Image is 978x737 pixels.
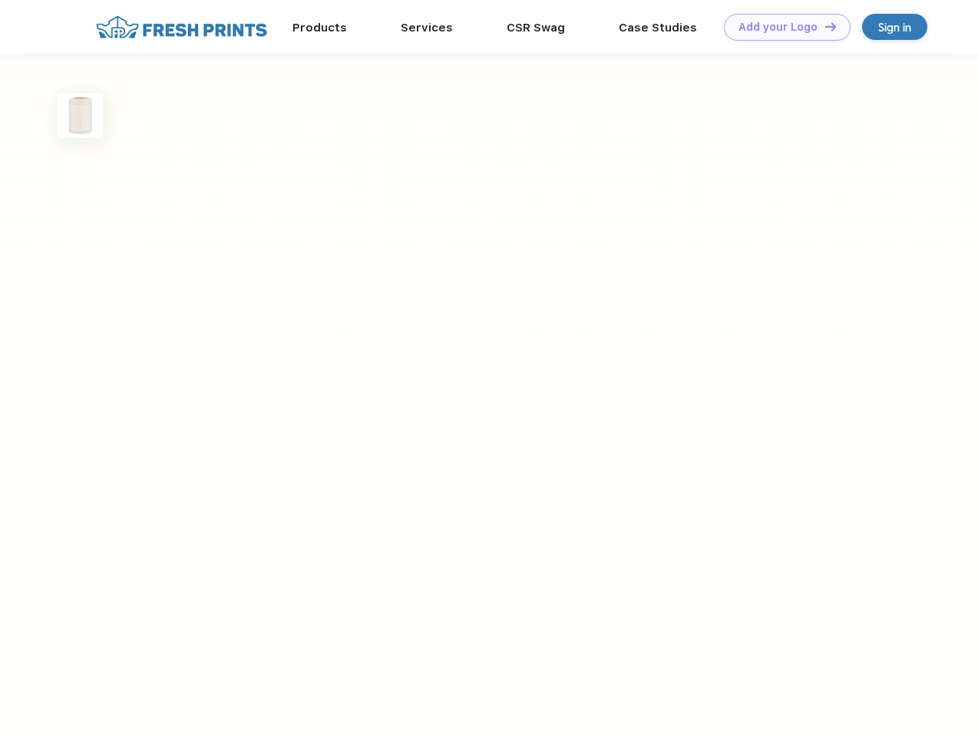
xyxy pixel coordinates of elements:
a: Sign in [862,14,927,40]
img: fo%20logo%202.webp [91,14,272,41]
img: func=resize&h=100 [58,93,103,138]
a: Products [292,21,347,35]
img: DT [825,22,836,31]
div: Sign in [878,18,911,36]
div: Add your Logo [738,21,818,34]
